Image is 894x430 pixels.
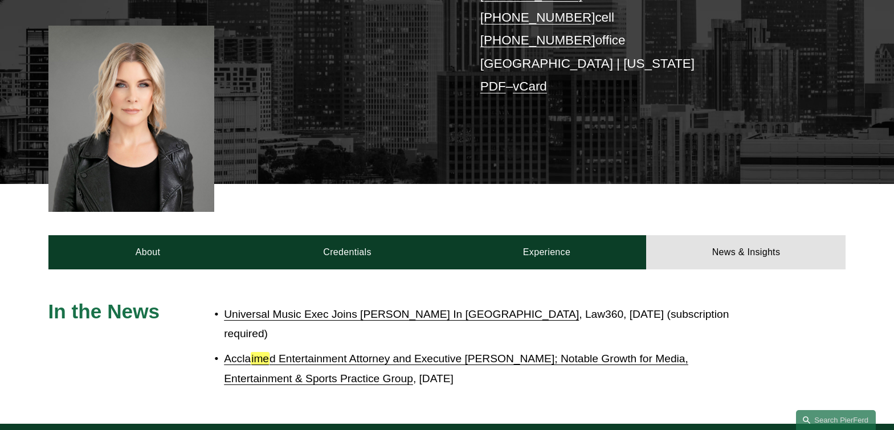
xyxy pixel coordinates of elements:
a: About [48,235,248,269]
p: , [DATE] [224,349,746,388]
a: Experience [447,235,647,269]
a: Search this site [796,410,876,430]
a: News & Insights [646,235,846,269]
span: In the News [48,300,160,322]
a: Acclaimed Entertainment Attorney and Executive [PERSON_NAME]; Notable Growth for Media, Entertain... [224,352,688,384]
em: ime [251,352,270,365]
a: PDF [480,79,506,93]
a: Credentials [248,235,447,269]
p: , Law360, [DATE] (subscription required) [224,305,746,344]
a: [PHONE_NUMBER] [480,10,595,24]
a: vCard [513,79,547,93]
a: Universal Music Exec Joins [PERSON_NAME] In [GEOGRAPHIC_DATA] [224,308,579,320]
a: [PHONE_NUMBER] [480,33,595,47]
